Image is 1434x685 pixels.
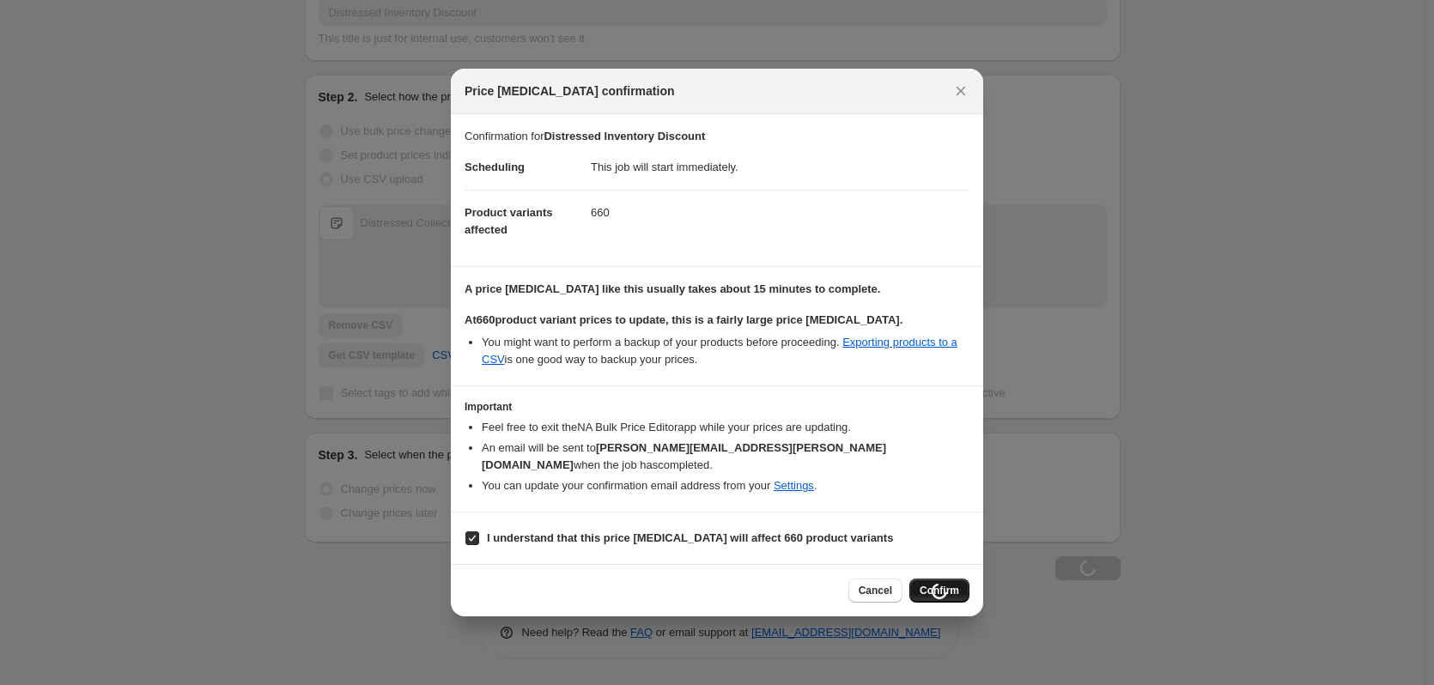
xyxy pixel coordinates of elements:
[591,145,969,190] dd: This job will start immediately.
[774,479,814,492] a: Settings
[482,419,969,436] li: Feel free to exit the NA Bulk Price Editor app while your prices are updating.
[859,584,892,597] span: Cancel
[465,128,969,145] p: Confirmation for
[487,531,893,544] b: I understand that this price [MEDICAL_DATA] will affect 660 product variants
[949,79,973,103] button: Close
[465,82,675,100] span: Price [MEDICAL_DATA] confirmation
[591,190,969,235] dd: 660
[465,206,553,236] span: Product variants affected
[465,161,525,173] span: Scheduling
[544,130,705,142] b: Distressed Inventory Discount
[482,477,969,494] li: You can update your confirmation email address from your .
[482,334,969,368] li: You might want to perform a backup of your products before proceeding. is one good way to backup ...
[848,579,902,603] button: Cancel
[465,400,969,414] h3: Important
[465,282,880,295] b: A price [MEDICAL_DATA] like this usually takes about 15 minutes to complete.
[482,336,957,366] a: Exporting products to a CSV
[465,313,902,326] b: At 660 product variant prices to update, this is a fairly large price [MEDICAL_DATA].
[482,441,886,471] b: [PERSON_NAME][EMAIL_ADDRESS][PERSON_NAME][DOMAIN_NAME]
[482,439,969,474] li: An email will be sent to when the job has completed .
